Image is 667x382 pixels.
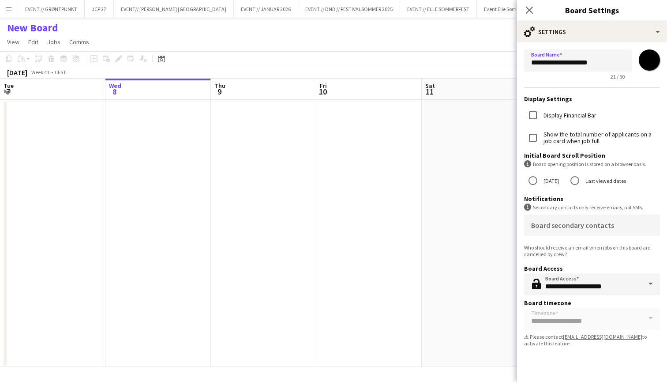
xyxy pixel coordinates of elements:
span: Comms [69,38,89,46]
h3: Board Settings [517,4,667,16]
span: View [7,38,19,46]
button: EVENT// [PERSON_NAME] [GEOGRAPHIC_DATA] [114,0,234,18]
span: 21 / 60 [603,73,632,80]
mat-label: Board secondary contacts [531,221,614,230]
a: Comms [66,36,93,48]
button: EVENT // ELLE SOMMERFEST [400,0,477,18]
span: 7 [2,87,14,97]
span: Jobs [47,38,60,46]
div: Who should receive an email when jobs on this board are cancelled by crew? [524,244,660,257]
span: Sat [425,82,435,90]
label: Show the total number of applicants on a job card when job full [542,131,660,144]
div: ⚠ Please contact to activate this feature [524,333,660,347]
button: Event Elle Sommerfest 2025 [477,0,553,18]
span: 9 [213,87,225,97]
span: Week 41 [29,69,51,76]
div: Board opening position is stored on a browser basis. [524,160,660,168]
label: Display Financial Bar [542,112,596,119]
div: [DATE] [7,68,27,77]
h3: Board timezone [524,299,660,307]
button: EVENT // JANUAR 2026 [234,0,298,18]
a: View [4,36,23,48]
div: Secondary contacts only receive emails, not SMS. [524,204,660,211]
div: Settings [517,21,667,42]
h1: New Board [7,21,58,34]
a: Jobs [44,36,64,48]
span: Wed [109,82,121,90]
h3: Display Settings [524,95,660,103]
label: [DATE] [542,174,559,188]
label: Last viewed dates [584,174,626,188]
button: EVENT // DNB // FESTIVALSOMMER 2025 [298,0,400,18]
div: CEST [55,69,66,76]
span: Fri [320,82,327,90]
button: JCP 27 [85,0,114,18]
span: Tue [4,82,14,90]
h3: Notifications [524,195,660,203]
a: Edit [25,36,42,48]
h3: Initial Board Scroll Position [524,151,660,159]
span: Thu [214,82,225,90]
h3: Board Access [524,265,660,272]
a: [EMAIL_ADDRESS][DOMAIN_NAME] [563,333,642,340]
span: 8 [108,87,121,97]
span: 10 [319,87,327,97]
span: 11 [424,87,435,97]
span: Edit [28,38,38,46]
button: EVENT // GRØNTPUNKT [18,0,85,18]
